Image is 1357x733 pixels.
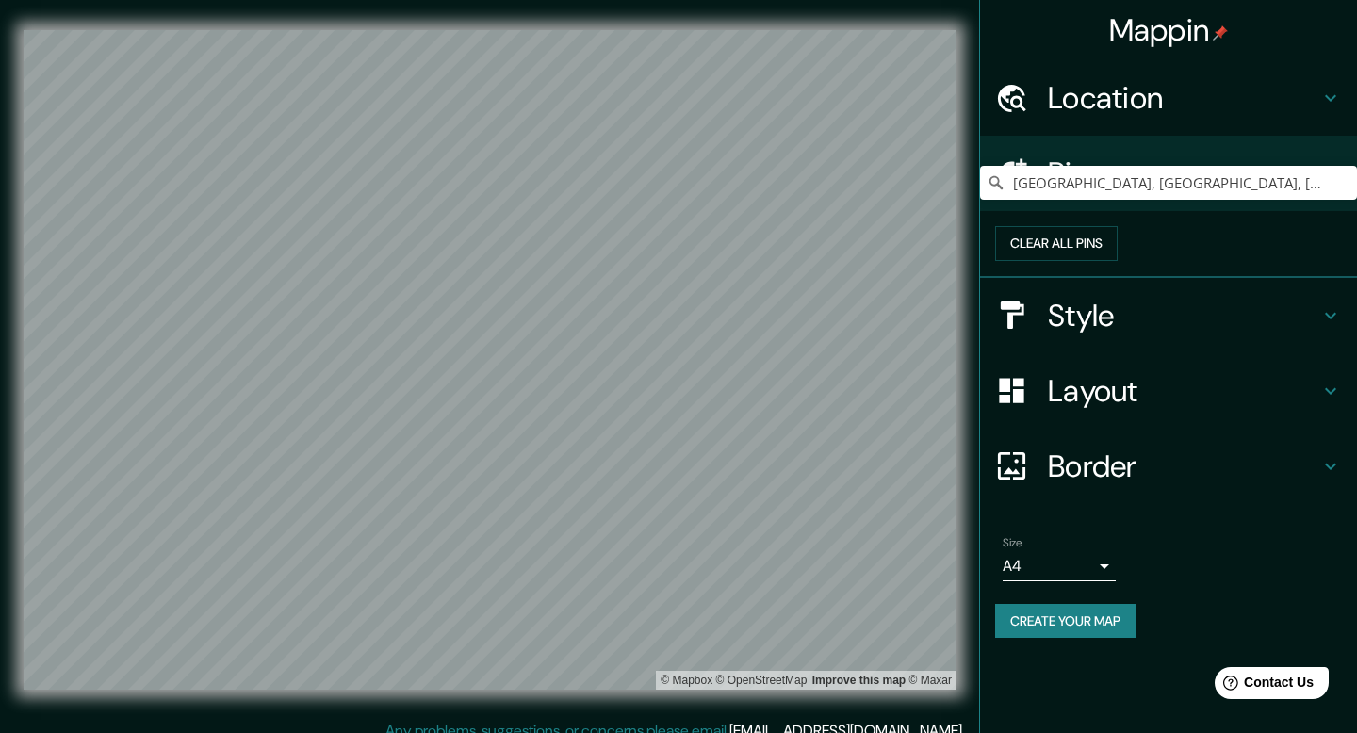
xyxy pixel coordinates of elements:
[716,674,808,687] a: OpenStreetMap
[661,674,712,687] a: Mapbox
[812,674,906,687] a: Map feedback
[1048,448,1319,485] h4: Border
[908,674,952,687] a: Maxar
[1048,155,1319,192] h4: Pins
[1189,660,1336,712] iframe: Help widget launcher
[1213,25,1228,41] img: pin-icon.png
[980,278,1357,353] div: Style
[980,429,1357,504] div: Border
[24,30,956,690] canvas: Map
[1048,79,1319,117] h4: Location
[1048,372,1319,410] h4: Layout
[1003,534,1022,550] label: Size
[995,226,1118,261] button: Clear all pins
[980,136,1357,211] div: Pins
[1109,11,1229,49] h4: Mappin
[980,166,1357,200] input: Pick your city or area
[995,604,1136,639] button: Create your map
[1048,297,1319,334] h4: Style
[980,353,1357,429] div: Layout
[980,60,1357,136] div: Location
[1003,551,1116,581] div: A4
